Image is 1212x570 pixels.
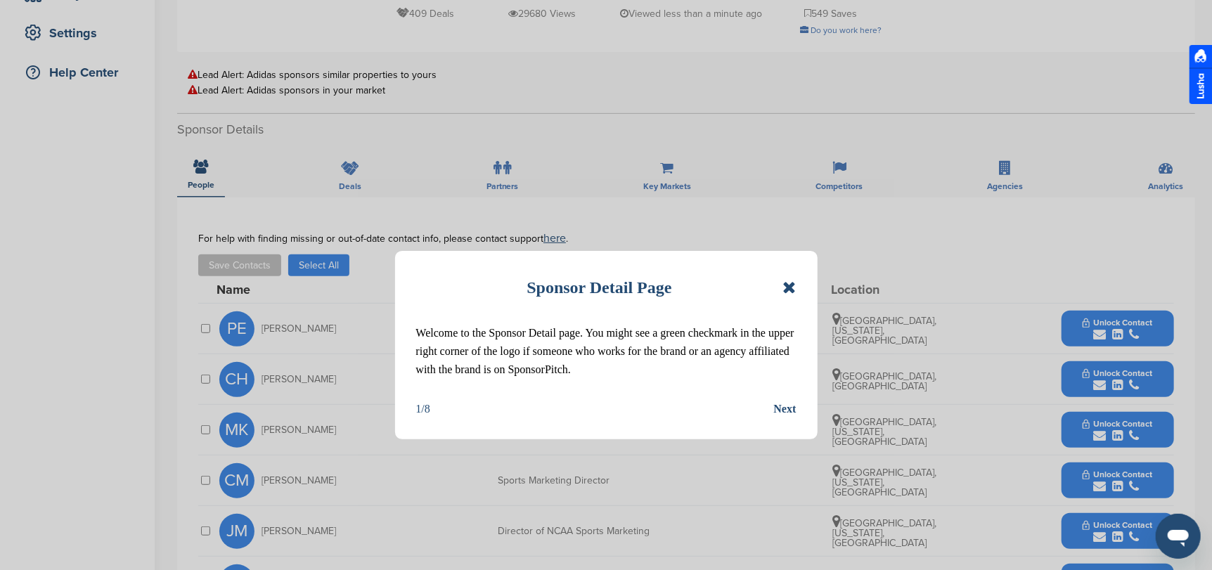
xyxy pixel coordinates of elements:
[416,324,797,379] p: Welcome to the Sponsor Detail page. You might see a green checkmark in the upper right corner of ...
[527,272,671,303] h1: Sponsor Detail Page
[774,400,797,418] button: Next
[416,400,430,418] div: 1/8
[1156,514,1201,559] iframe: Button to launch messaging window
